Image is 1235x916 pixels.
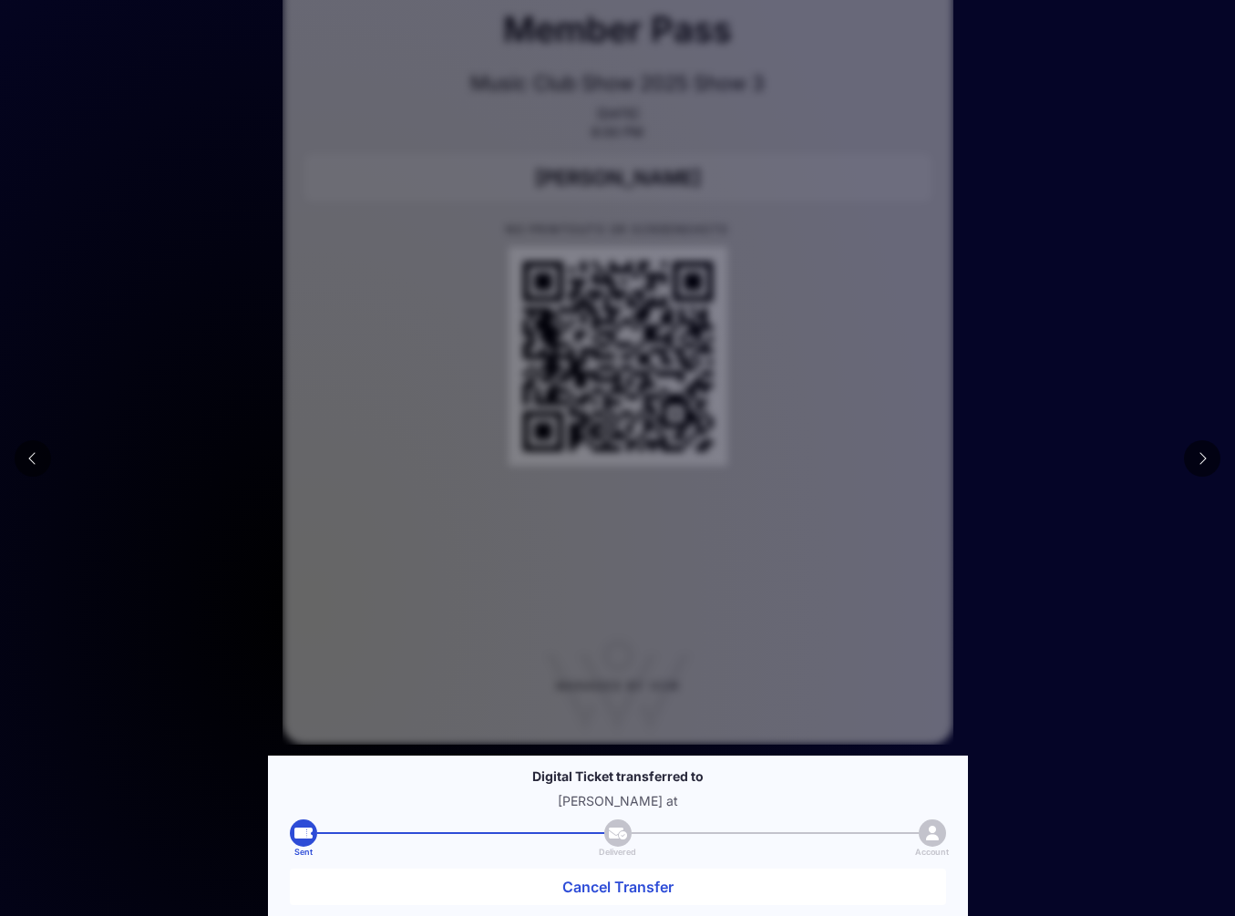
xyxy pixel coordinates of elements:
[304,125,931,139] p: 6:00 PM
[304,70,931,96] p: Music Club Show 2025 Show 3
[599,847,636,857] span: Delivered
[915,847,949,857] span: Account
[290,767,946,787] p: Digital Ticket transferred to
[304,107,931,121] p: [DATE]
[509,247,727,466] div: QR Code
[304,154,931,201] div: [PERSON_NAME]
[304,3,931,56] p: Member Pass
[304,223,931,236] p: NO PRINTOUTS OR SCREENSHOTS
[290,794,946,808] p: [PERSON_NAME] at
[294,847,313,857] span: Sent
[290,869,946,905] button: Cancel Transfer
